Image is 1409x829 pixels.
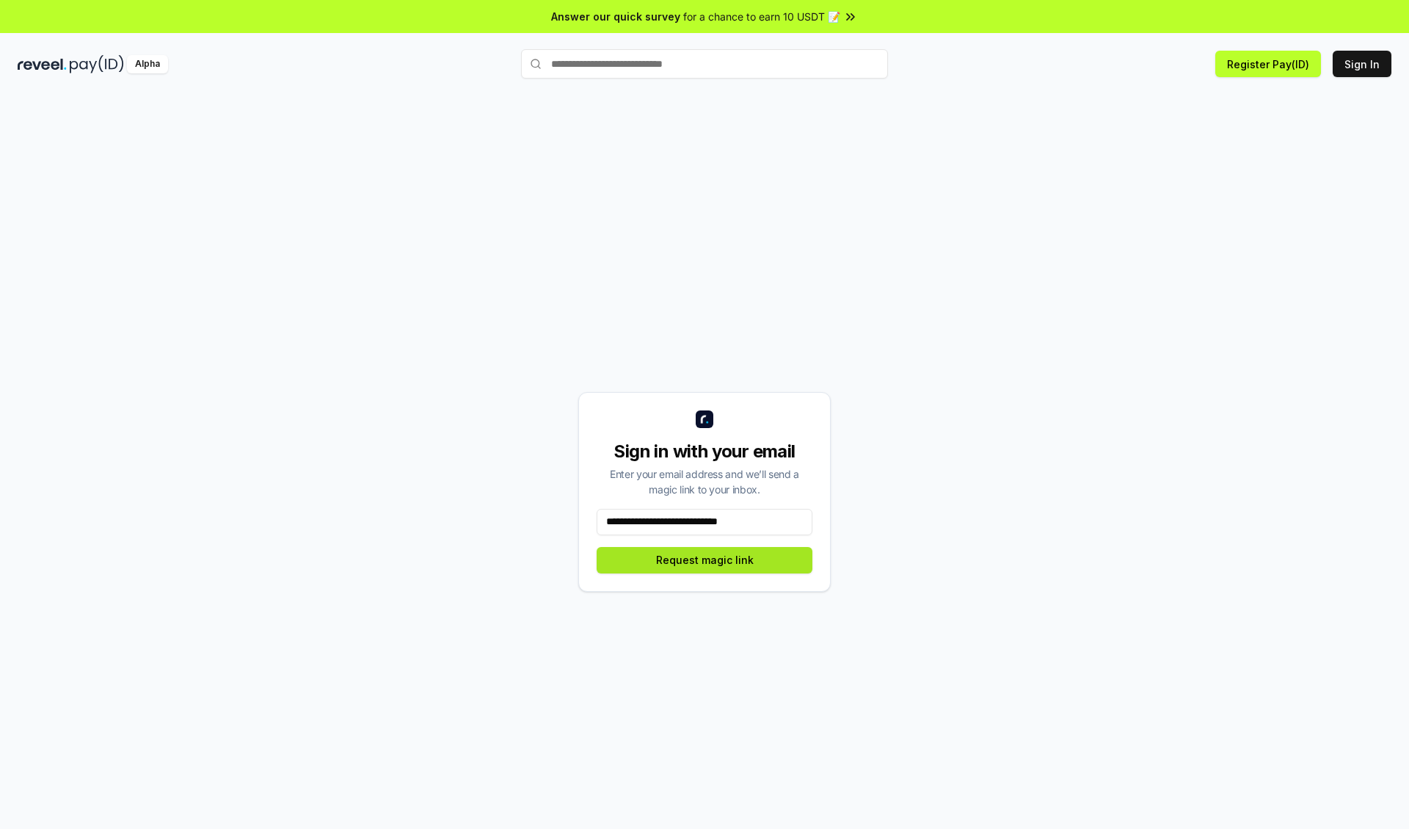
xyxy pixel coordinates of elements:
img: logo_small [696,410,713,428]
div: Enter your email address and we’ll send a magic link to your inbox. [597,466,812,497]
img: pay_id [70,55,124,73]
button: Sign In [1333,51,1391,77]
span: for a chance to earn 10 USDT 📝 [683,9,840,24]
div: Sign in with your email [597,440,812,463]
button: Request magic link [597,547,812,573]
img: reveel_dark [18,55,67,73]
button: Register Pay(ID) [1215,51,1321,77]
span: Answer our quick survey [551,9,680,24]
div: Alpha [127,55,168,73]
